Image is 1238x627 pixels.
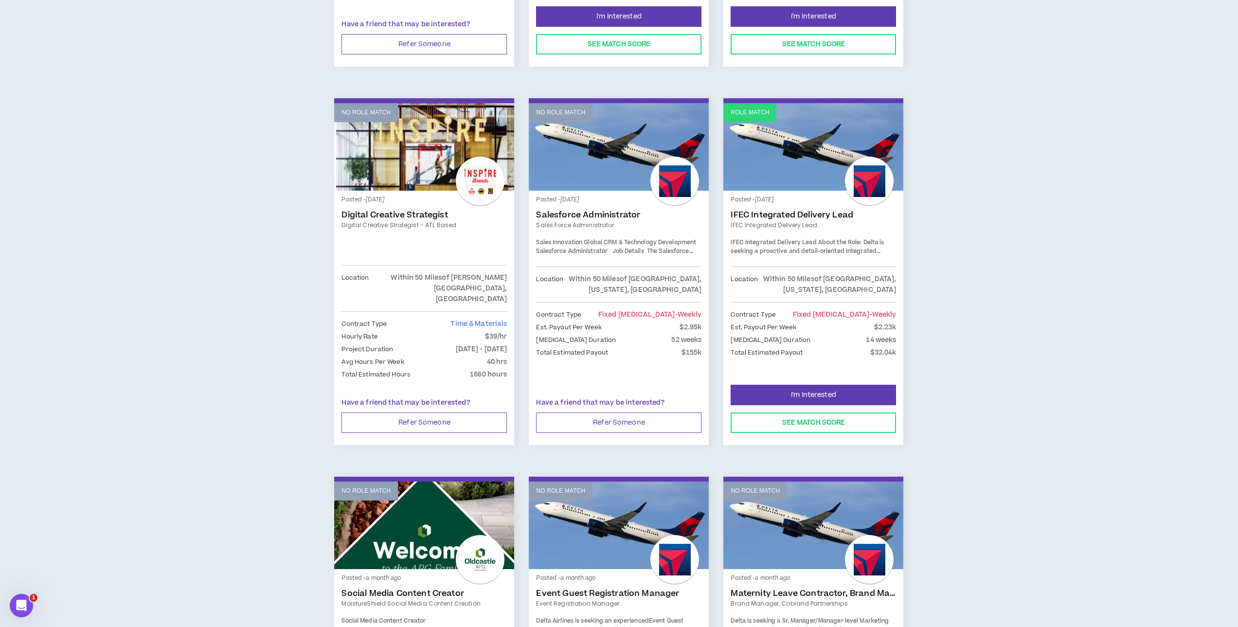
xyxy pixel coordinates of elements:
[731,221,896,230] a: IFEC Integrated Delivery Lead
[731,589,896,598] a: Maternity Leave Contractor, Brand Marketing Manager (Cobrand Partnerships)
[341,357,404,367] p: Avg Hours Per Week
[341,210,507,220] a: Digital Creative Strategist
[536,574,701,583] p: Posted - a month ago
[536,412,701,433] button: Refer Someone
[723,482,903,569] a: No Role Match
[536,322,601,333] p: Est. Payout Per Week
[584,238,696,247] strong: Global CRM & Technology Development
[341,369,411,380] p: Total Estimated Hours
[341,617,426,625] span: Social Media Content Creator
[334,103,514,191] a: No Role Match
[731,274,758,295] p: Location
[529,103,709,191] a: No Role Match
[731,196,896,204] p: Posted - [DATE]
[341,599,507,608] a: MoistureShield Social Media Content Creation
[485,331,507,342] p: $39/hr
[598,310,702,320] span: Fixed [MEDICAL_DATA]
[487,357,507,367] p: 40 hrs
[456,344,507,355] p: [DATE] - [DATE]
[369,272,507,305] p: Within 50 Miles of [PERSON_NAME][GEOGRAPHIC_DATA], [GEOGRAPHIC_DATA]
[731,309,776,320] p: Contract Type
[723,103,903,191] a: Role Match
[341,221,507,230] a: Digital Creative Strategist - ATL Based
[596,12,642,21] span: I'm Interested
[30,594,37,602] span: 1
[536,617,648,625] span: Delta Airlines is seeking an experienced
[341,19,507,30] p: Have a friend that may be interested?
[341,196,507,204] p: Posted - [DATE]
[470,369,507,380] p: 1680 hours
[341,272,369,305] p: Location
[341,486,391,496] p: No Role Match
[341,412,507,433] button: Refer Someone
[874,322,897,333] p: $2.23k
[334,482,514,569] a: No Role Match
[675,310,702,320] span: - weekly
[731,6,896,27] button: I'm Interested
[731,574,896,583] p: Posted - a month ago
[563,274,701,295] p: Within 50 Miles of [GEOGRAPHIC_DATA], [US_STATE], [GEOGRAPHIC_DATA]
[341,108,391,117] p: No Role Match
[536,210,701,220] a: Salesforce Administrator
[731,347,803,358] p: Total Estimated Payout
[536,274,563,295] p: Location
[536,599,701,608] a: Event Registration Manager
[731,108,769,117] p: Role Match
[536,34,701,54] button: See Match Score
[791,391,836,400] span: I'm Interested
[536,196,701,204] p: Posted - [DATE]
[536,347,608,358] p: Total Estimated Payout
[866,335,896,345] p: 14 weeks
[793,310,897,320] span: Fixed [MEDICAL_DATA]
[731,34,896,54] button: See Match Score
[341,319,387,329] p: Contract Type
[870,347,897,358] p: $32.04k
[758,274,896,295] p: Within 50 Miles of [GEOGRAPHIC_DATA], [US_STATE], [GEOGRAPHIC_DATA]
[536,108,585,117] p: No Role Match
[341,589,507,598] a: Social Media Content Creator
[731,322,796,333] p: Est. Payout Per Week
[536,589,701,598] a: Event Guest Registration Manager
[791,12,836,21] span: I'm Interested
[536,398,701,408] p: Have a friend that may be interested?
[341,344,393,355] p: Project Duration
[731,238,816,247] strong: IFEC Integrated Delivery Lead
[529,482,709,569] a: No Role Match
[731,599,896,608] a: Brand Manager, Cobrand Partnerships
[731,486,780,496] p: No Role Match
[612,247,644,255] strong: Job Details
[680,322,702,333] p: $2.95k
[341,398,507,408] p: Have a friend that may be interested?
[10,594,33,617] iframe: Intercom live chat
[731,210,896,220] a: IFEC Integrated Delivery Lead
[536,6,701,27] button: I'm Interested
[731,385,896,405] button: I'm Interested
[341,574,507,583] p: Posted - a month ago
[536,335,616,345] p: [MEDICAL_DATA] Duration
[818,238,862,247] strong: About the Role:
[682,347,702,358] p: $155k
[671,335,701,345] p: 52 weeks
[536,238,582,247] strong: Sales Innovation
[536,247,608,255] strong: Salesforce Administrator
[536,309,581,320] p: Contract Type
[341,34,507,54] button: Refer Someone
[870,310,897,320] span: - weekly
[731,412,896,433] button: See Match Score
[731,335,810,345] p: [MEDICAL_DATA] Duration
[536,486,585,496] p: No Role Match
[341,331,377,342] p: Hourly Rate
[536,221,701,230] a: Sales Force Administrator
[450,319,507,329] span: Time & Materials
